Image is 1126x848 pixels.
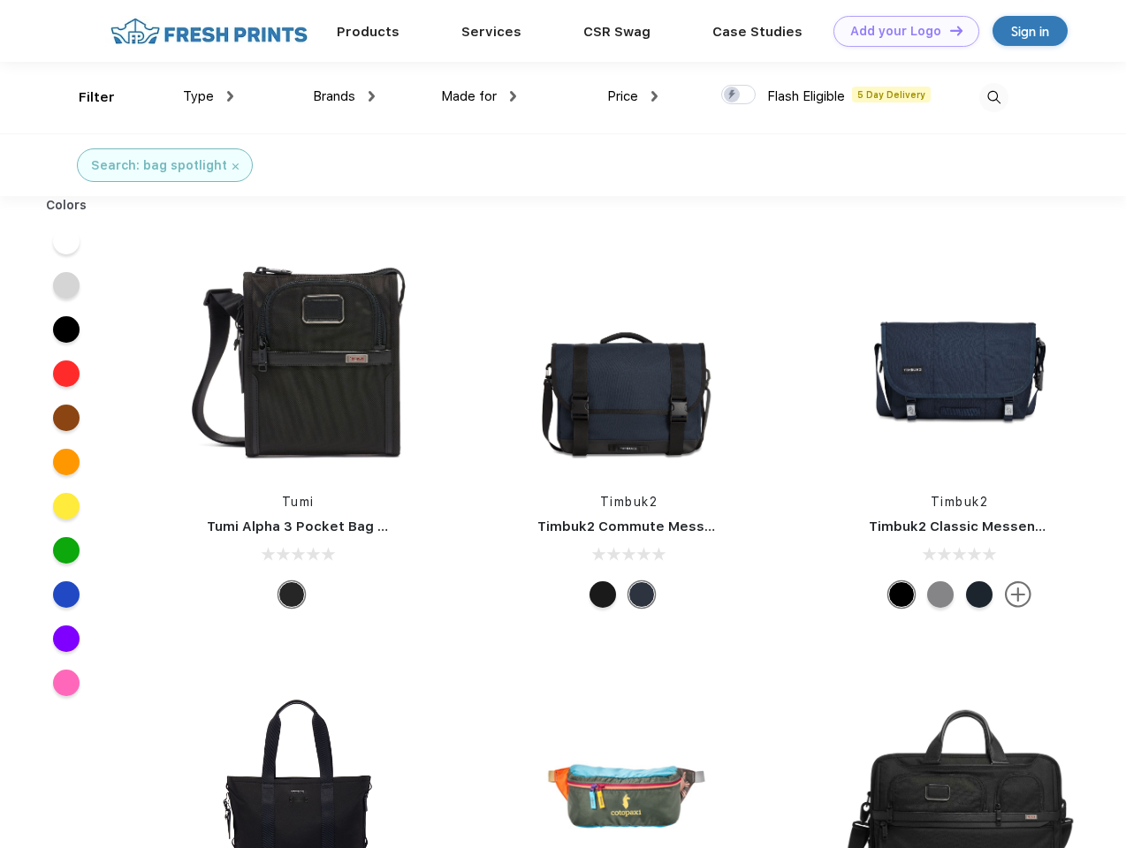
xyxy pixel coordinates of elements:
span: Brands [313,88,355,104]
div: Filter [79,87,115,108]
div: Eco Gunmetal [927,581,954,608]
div: Eco Nautical [628,581,655,608]
a: Timbuk2 [931,495,989,509]
span: Price [607,88,638,104]
a: Timbuk2 Classic Messenger Bag [869,519,1088,534]
div: Search: bag spotlight [91,156,227,175]
div: Eco Black [590,581,616,608]
a: Sign in [993,16,1068,46]
img: more.svg [1005,581,1031,608]
a: Timbuk2 Commute Messenger Bag [537,519,774,534]
img: filter_cancel.svg [232,163,239,170]
div: Add your Logo [850,24,941,39]
img: fo%20logo%202.webp [105,16,313,47]
span: 5 Day Delivery [852,87,931,102]
img: dropdown.png [369,91,375,102]
a: Products [337,24,399,40]
img: func=resize&h=266 [180,240,415,475]
div: Eco Black [888,581,915,608]
a: Timbuk2 [600,495,658,509]
span: Made for [441,88,497,104]
div: Colors [33,196,101,215]
span: Flash Eligible [767,88,845,104]
img: dropdown.png [651,91,658,102]
img: dropdown.png [227,91,233,102]
img: dropdown.png [510,91,516,102]
span: Type [183,88,214,104]
img: desktop_search.svg [979,83,1008,112]
div: Eco Monsoon [966,581,993,608]
a: Tumi Alpha 3 Pocket Bag Small [207,519,414,534]
div: Black [278,581,305,608]
div: Sign in [1011,21,1049,42]
a: Tumi [282,495,315,509]
img: func=resize&h=266 [511,240,746,475]
img: DT [950,26,962,35]
img: func=resize&h=266 [842,240,1077,475]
